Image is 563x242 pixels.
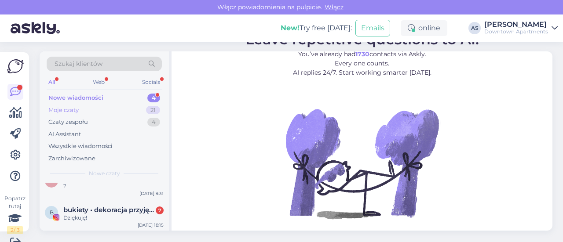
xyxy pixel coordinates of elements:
div: Moje czaty [48,106,79,115]
img: Askly Logo [7,59,24,73]
b: New! [281,24,300,32]
div: 2 / 3 [7,226,23,234]
a: [PERSON_NAME]Downtown Apartments [484,21,558,35]
div: Wszystkie wiadomości [48,142,113,151]
div: Popatrz tutaj [7,195,23,234]
div: All [47,76,57,88]
div: 7 [156,206,164,214]
span: Szukaj klientów [55,59,102,69]
div: Dziękuję! [63,214,164,222]
span: bukiety • dekoracja przyjęć • flower boxy • balony • kraków [63,206,155,214]
p: You’ve already had contacts via Askly. Every one counts. AI replies 24/7. Start working smarter [... [245,50,479,77]
div: [DATE] 18:15 [138,222,164,228]
div: Nowe wiadomości [48,94,103,102]
div: 4 [147,94,160,102]
div: ? [63,182,164,190]
span: Włącz [322,3,346,11]
div: 4 [147,118,160,126]
div: AI Assistant [48,130,81,139]
div: 21 [146,106,160,115]
span: b [50,209,54,216]
div: online [401,20,447,36]
div: [DATE] 9:31 [139,190,164,197]
div: Web [91,76,106,88]
div: [PERSON_NAME] [484,21,548,28]
button: Emails [355,20,390,36]
div: Czaty zespołu [48,118,88,126]
div: Downtown Apartments [484,28,548,35]
div: AS [468,22,481,34]
div: Socials [140,76,162,88]
div: Zarchiwizowane [48,154,95,163]
b: 1730 [355,50,369,58]
span: Nowe czaty [89,170,120,177]
div: Try free [DATE]: [281,23,352,33]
